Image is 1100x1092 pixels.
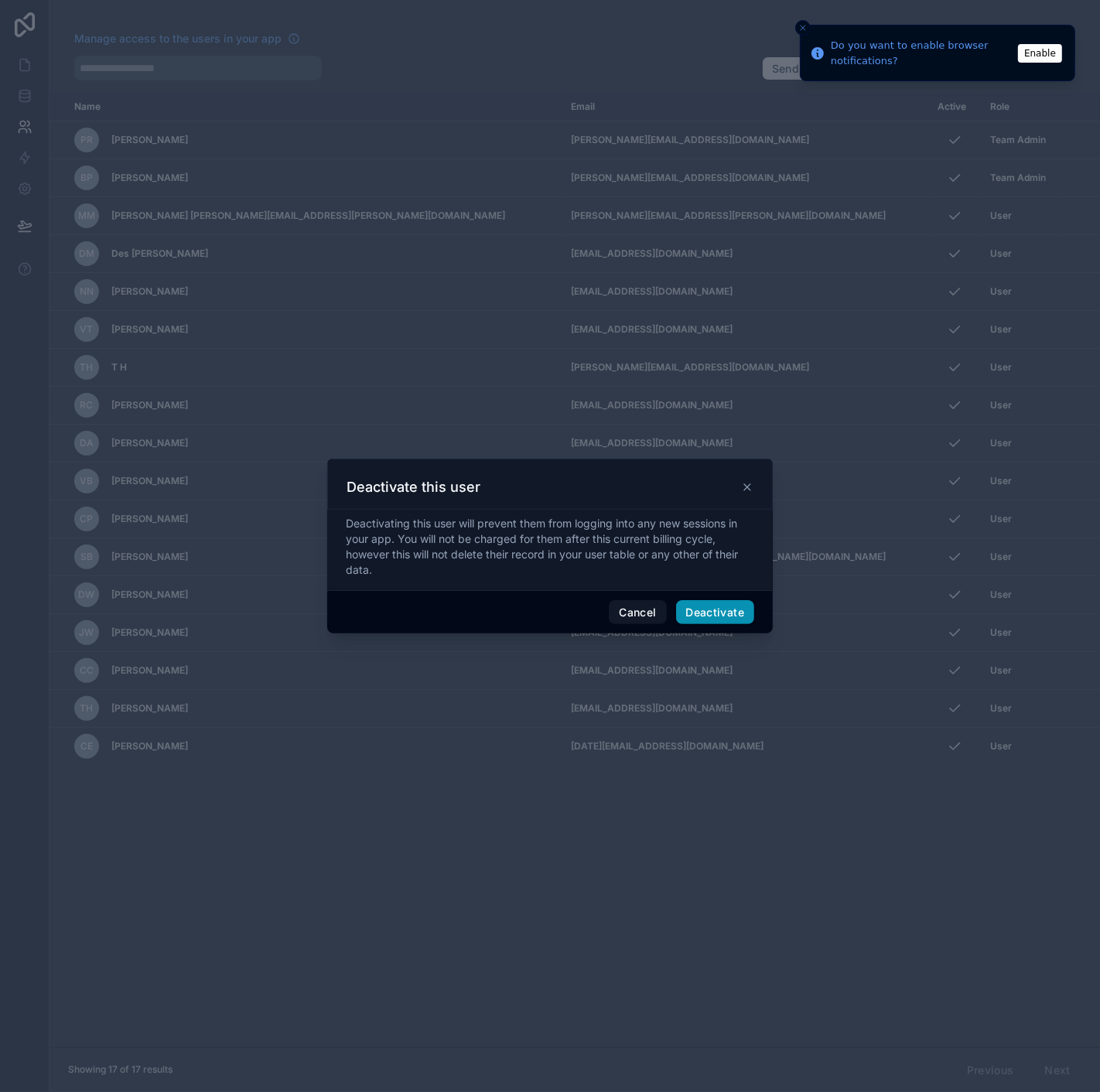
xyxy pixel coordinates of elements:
[676,600,755,625] button: Deactivate
[346,516,754,578] div: Deactivating this user will prevent them from logging into any new sessions in your app. You will...
[609,600,666,625] button: Cancel
[795,20,811,36] button: Close toast
[347,478,480,497] h3: Deactivate this user
[1018,44,1062,63] button: Enable
[831,38,1013,68] div: Do you want to enable browser notifications?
